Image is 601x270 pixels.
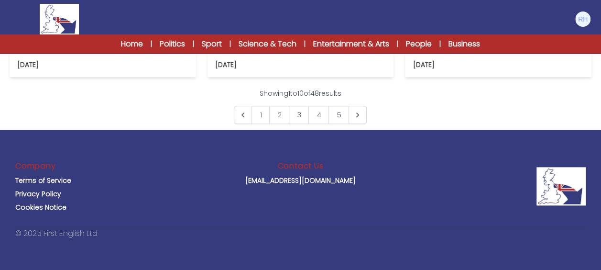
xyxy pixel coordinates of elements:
[278,160,324,172] h3: Contact Us
[308,106,329,124] a: Go to page 4
[328,106,349,124] a: Go to page 5
[245,176,356,185] a: [EMAIL_ADDRESS][DOMAIN_NAME]
[10,4,109,34] a: Logo
[251,106,270,124] span: 1
[15,160,56,172] h3: Company
[193,39,194,49] span: |
[15,228,98,239] p: © 2025 First English Ltd
[313,38,389,50] a: Entertainment & Arts
[397,39,398,49] span: |
[121,38,143,50] a: Home
[17,60,39,69] p: [DATE]
[439,39,441,49] span: |
[160,38,185,50] a: Politics
[229,39,231,49] span: |
[536,167,586,205] img: Company Logo
[448,38,480,50] a: Business
[234,106,252,124] span: &laquo; Previous
[260,89,341,98] p: Showing to of results
[40,4,79,34] img: Logo
[289,106,309,124] a: Go to page 3
[15,176,71,185] a: Terms of Service
[234,89,367,124] nav: Pagination Navigation
[575,11,590,27] img: Ruth Humphries
[15,202,66,212] a: Cookies Notice
[239,38,296,50] a: Science & Tech
[288,89,290,98] span: 1
[310,89,319,98] span: 48
[406,38,432,50] a: People
[413,60,434,69] p: [DATE]
[349,106,367,124] a: Next &raquo;
[304,39,306,49] span: |
[151,39,152,49] span: |
[202,38,222,50] a: Sport
[15,189,61,199] a: Privacy Policy
[269,106,289,124] a: Go to page 2
[215,60,237,69] p: [DATE]
[297,89,304,98] span: 10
